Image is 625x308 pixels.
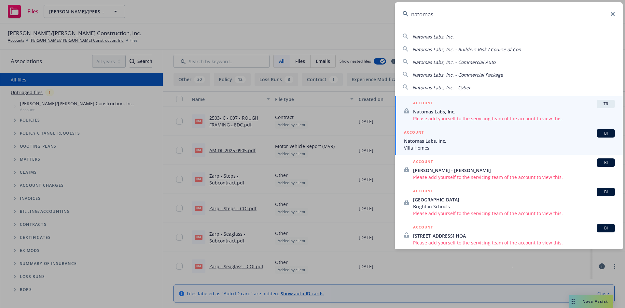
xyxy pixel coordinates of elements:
[404,129,424,137] h5: ACCOUNT
[599,225,612,231] span: BI
[412,46,521,52] span: Natomas Labs, Inc. - Builders Risk / Course of Con
[395,220,623,250] a: ACCOUNTBI[STREET_ADDRESS] HOAPlease add yourself to the servicing team of the account to view this.
[412,59,495,65] span: Natomas Labs, Inc. - Commercial Auto
[395,96,623,125] a: ACCOUNTTRNatomas Labs, Inc.Please add yourself to the servicing team of the account to view this.
[413,232,615,239] span: [STREET_ADDRESS] HOA
[395,155,623,184] a: ACCOUNTBI[PERSON_NAME] - [PERSON_NAME]Please add yourself to the servicing team of the account to...
[395,125,623,155] a: ACCOUNTBINatomas Labs, Inc.Villa Homes
[395,184,623,220] a: ACCOUNTBI[GEOGRAPHIC_DATA]Brighton SchoolsPlease add yourself to the servicing team of the accoun...
[412,72,503,78] span: Natomas Labs, Inc. - Commercial Package
[413,115,615,122] span: Please add yourself to the servicing team of the account to view this.
[413,210,615,217] span: Please add yourself to the servicing team of the account to view this.
[599,130,612,136] span: BI
[412,34,454,40] span: Natomas Labs, Inc.
[395,2,623,26] input: Search...
[413,100,433,108] h5: ACCOUNT
[413,167,615,174] span: [PERSON_NAME] - [PERSON_NAME]
[599,189,612,195] span: BI
[413,196,615,203] span: [GEOGRAPHIC_DATA]
[413,203,615,210] span: Brighton Schools
[599,160,612,166] span: BI
[413,188,433,196] h5: ACCOUNT
[404,144,615,151] span: Villa Homes
[413,174,615,181] span: Please add yourself to the servicing team of the account to view this.
[413,158,433,166] h5: ACCOUNT
[413,224,433,232] h5: ACCOUNT
[599,101,612,107] span: TR
[413,239,615,246] span: Please add yourself to the servicing team of the account to view this.
[404,138,615,144] span: Natomas Labs, Inc.
[412,84,471,91] span: Natomas Labs, Inc. - Cyber
[413,108,615,115] span: Natomas Labs, Inc.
